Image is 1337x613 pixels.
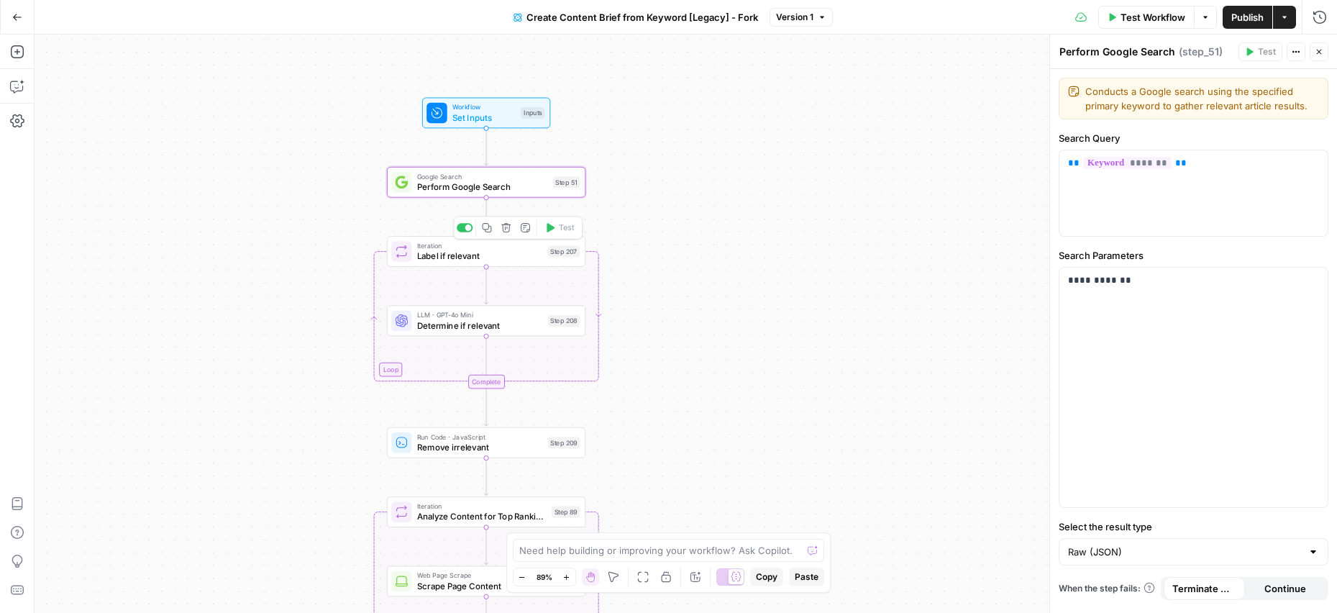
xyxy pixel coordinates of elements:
span: Test Workflow [1121,10,1185,24]
textarea: Conducts a Google search using the specified primary keyword to gather relevant article results. [1085,84,1319,113]
span: Version 1 [776,11,813,24]
div: Complete [468,375,505,389]
span: Remove irrelevant [417,441,543,454]
button: Paste [789,568,824,586]
div: Step 208 [548,315,580,327]
g: Edge from step_207 to step_208 [484,267,488,304]
label: Search Query [1059,131,1328,145]
span: Web Page Scrape [417,571,547,581]
span: Test [1258,45,1276,58]
button: Publish [1223,6,1272,29]
button: Test [539,219,579,236]
div: Complete [387,375,585,389]
div: Step 209 [548,437,580,448]
div: Web Page ScrapeScrape Page ContentStep 90 [387,566,585,597]
span: Determine if relevant [417,319,543,332]
label: Search Parameters [1059,248,1328,263]
button: Create Content Brief from Keyword [Legacy] - Fork [505,6,767,29]
div: LLM · GPT-4o MiniDetermine if relevantStep 208 [387,305,585,336]
button: Copy [750,568,783,586]
a: When the step fails: [1059,582,1155,595]
span: Paste [795,571,818,584]
span: Copy [756,571,777,584]
label: Select the result type [1059,519,1328,534]
span: Perform Google Search [417,181,548,194]
span: Test [559,222,574,234]
span: Scrape Page Content [417,579,547,592]
div: WorkflowSet InputsInputs [387,98,585,129]
g: Edge from step_209 to step_89 [484,458,488,496]
span: Label if relevant [417,250,543,263]
span: Continue [1264,581,1306,596]
span: LLM · GPT-4o Mini [417,310,543,320]
div: Step 207 [548,246,580,258]
span: 89% [537,571,552,583]
span: Analyze Content for Top Ranking Pages [417,510,547,523]
span: Publish [1231,10,1264,24]
span: ( step_51 ) [1179,45,1223,59]
div: Step 51 [553,176,580,188]
div: LoopIterationLabel if relevantStep 207Test [387,236,585,267]
span: Iteration [417,240,543,250]
textarea: Perform Google Search [1059,45,1175,59]
button: Continue [1245,577,1326,600]
input: Raw (JSON) [1068,545,1302,559]
span: Run Code · JavaScript [417,432,543,442]
button: Test Workflow [1098,6,1194,29]
g: Edge from start to step_51 [484,128,488,165]
span: Create Content Brief from Keyword [Legacy] - Fork [526,10,758,24]
g: Edge from step_89 to step_90 [484,527,488,565]
div: IterationAnalyze Content for Top Ranking PagesStep 89 [387,496,585,527]
span: Workflow [452,102,516,112]
span: Set Inputs [452,111,516,124]
button: Test [1238,42,1282,61]
span: Google Search [417,171,548,181]
div: Inputs [521,107,544,119]
button: Version 1 [770,8,833,27]
div: Run Code · JavaScriptRemove irrelevantStep 209 [387,427,585,458]
span: Iteration [417,501,547,511]
div: Step 89 [552,507,580,518]
div: Google SearchPerform Google SearchStep 51 [387,167,585,198]
g: Edge from step_207-iteration-end to step_209 [484,389,488,426]
span: Terminate Workflow [1172,581,1236,596]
